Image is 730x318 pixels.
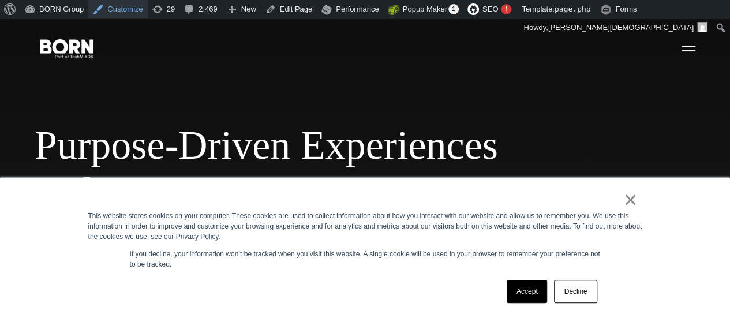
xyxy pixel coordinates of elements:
[88,211,642,242] div: This website stores cookies on your computer. These cookies are used to collect information about...
[675,36,702,60] button: Open
[624,194,638,205] a: ×
[519,18,712,37] a: Howdy,
[507,280,548,303] a: Accept
[448,4,459,14] span: 1
[548,23,694,32] span: [PERSON_NAME][DEMOGRAPHIC_DATA]
[482,5,498,13] span: SEO
[35,169,519,216] span: and Enterprise Commerce
[554,280,597,303] a: Decline
[555,5,591,13] span: page.php
[501,4,511,14] div: !
[35,122,519,169] span: Purpose-Driven Experiences
[130,249,601,270] p: If you decline, your information won’t be tracked when you visit this website. A single cookie wi...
